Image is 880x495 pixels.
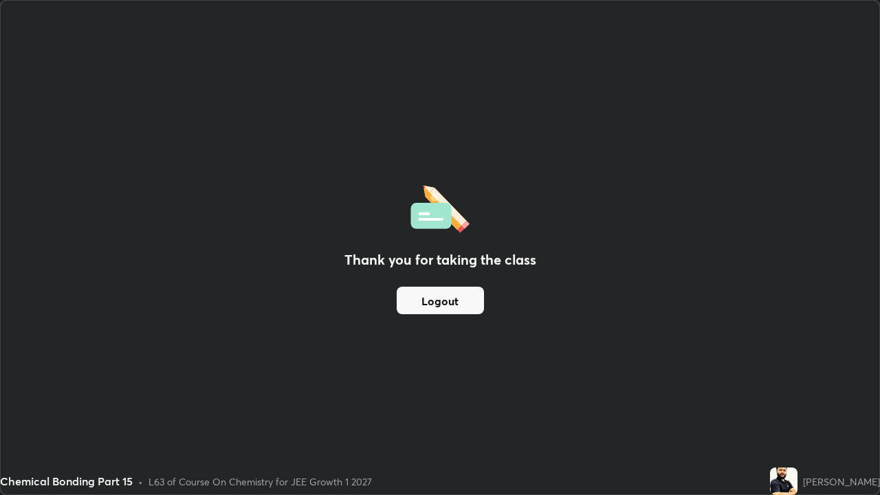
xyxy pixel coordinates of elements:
button: Logout [397,287,484,314]
h2: Thank you for taking the class [344,250,536,270]
div: • [138,474,143,489]
img: 6919ab72716c417ab2a2c8612824414f.jpg [770,467,797,495]
div: [PERSON_NAME] [803,474,880,489]
div: L63 of Course On Chemistry for JEE Growth 1 2027 [148,474,372,489]
img: offlineFeedback.1438e8b3.svg [410,181,470,233]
